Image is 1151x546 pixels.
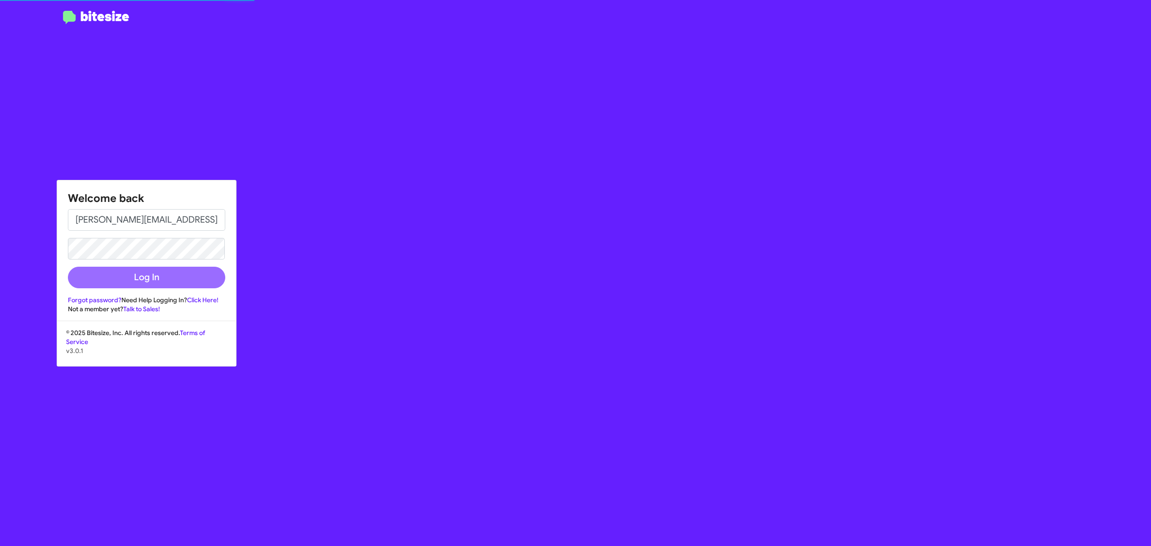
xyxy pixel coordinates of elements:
[187,296,219,304] a: Click Here!
[123,305,160,313] a: Talk to Sales!
[68,191,225,206] h1: Welcome back
[68,267,225,288] button: Log In
[66,329,205,346] a: Terms of Service
[68,296,121,304] a: Forgot password?
[57,328,236,366] div: © 2025 Bitesize, Inc. All rights reserved.
[68,295,225,304] div: Need Help Logging In?
[66,346,227,355] p: v3.0.1
[68,209,225,231] input: Email address
[68,304,225,313] div: Not a member yet?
